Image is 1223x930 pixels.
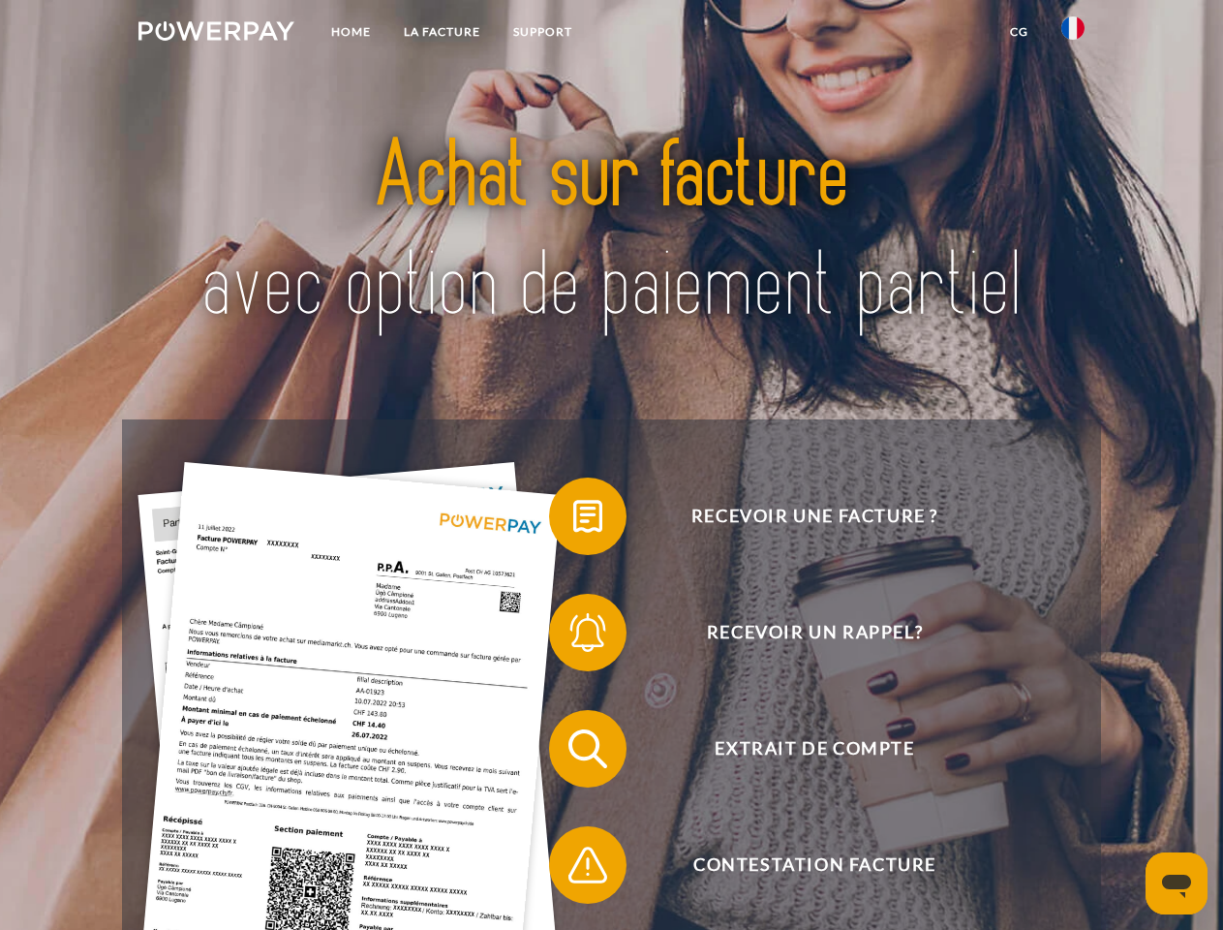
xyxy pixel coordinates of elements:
span: Recevoir une facture ? [577,478,1052,555]
span: Contestation Facture [577,826,1052,904]
span: Recevoir un rappel? [577,594,1052,671]
img: qb_bill.svg [564,492,612,541]
span: Extrait de compte [577,710,1052,788]
a: LA FACTURE [387,15,497,49]
img: title-powerpay_fr.svg [185,93,1038,371]
img: fr [1061,16,1085,40]
img: qb_warning.svg [564,841,612,889]
button: Contestation Facture [549,826,1053,904]
a: CG [994,15,1045,49]
a: Home [315,15,387,49]
button: Recevoir une facture ? [549,478,1053,555]
img: logo-powerpay-white.svg [138,21,294,41]
button: Recevoir un rappel? [549,594,1053,671]
iframe: Bouton de lancement de la fenêtre de messagerie [1146,852,1208,914]
button: Extrait de compte [549,710,1053,788]
img: qb_search.svg [564,725,612,773]
img: qb_bell.svg [564,608,612,657]
a: Support [497,15,589,49]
